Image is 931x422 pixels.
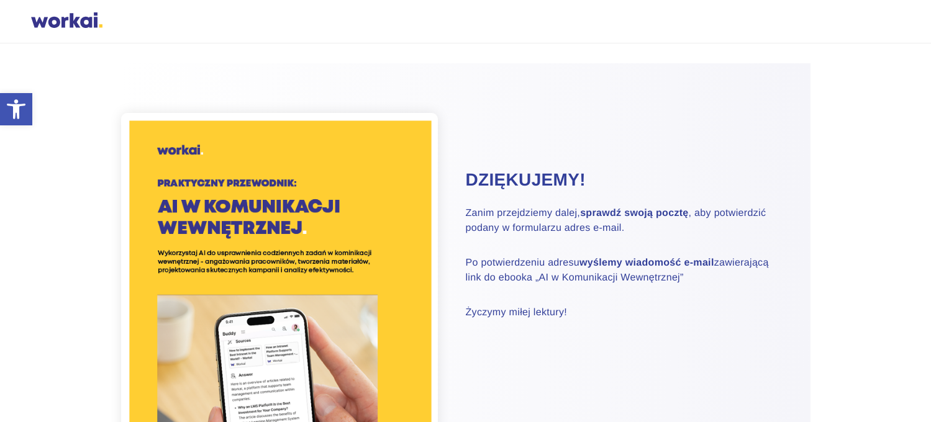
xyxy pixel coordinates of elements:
p: Po potwierdzeniu adresu zawierającą link do ebooka „AI w Komunikacji Wewnętrznej” [466,256,779,285]
p: Zanim przejdziemy dalej, , aby potwierdzić podany w formularzu adres e-mail. [466,206,779,236]
h2: Dziękujemy! [466,168,779,192]
strong: sprawdź swoją pocztę [580,208,688,218]
p: Życzymy miłej lektury! [466,305,779,320]
strong: wyślemy wiadomość e-mail [579,258,714,268]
